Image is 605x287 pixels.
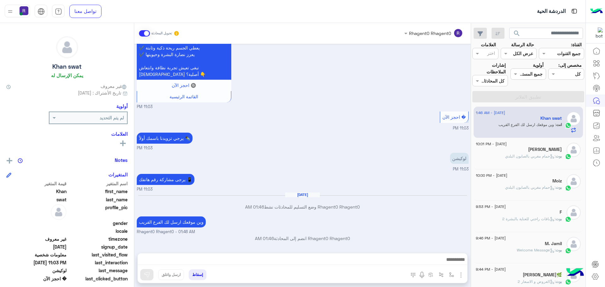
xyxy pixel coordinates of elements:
h6: أولوية [116,103,128,109]
span: 11:03 PM [137,145,153,151]
img: defaultAdmin.png [56,37,78,58]
span: 🔘 احجز الآن [172,83,196,88]
span: بوت [556,216,562,221]
span: اسم المتغير [68,180,128,187]
button: تطبيق الفلاتر [472,91,584,102]
img: defaultAdmin.png [567,143,581,157]
span: [DATE] - 9:53 PM [476,204,506,210]
img: select flow [449,272,454,277]
span: last_clicked_button [68,275,128,282]
span: 11:03 PM [453,126,469,130]
label: حالة الرسالة [511,41,534,48]
img: hulul-logo.png [564,262,586,284]
label: إشارات الملاحظات [472,62,506,75]
label: العلامات [481,41,496,48]
span: [DATE] - 10:00 PM [476,173,507,178]
span: : حمام مغربي بالصابون البلدي [505,154,556,158]
small: تحويل المحادثة [151,31,172,36]
span: انت [556,122,562,127]
span: بوت [556,154,562,158]
p: 10/9/2025, 11:03 PM [450,153,469,164]
span: gender [68,220,128,227]
span: 11:03 PM [137,104,153,110]
span: 11:03 PM [137,187,153,192]
label: القناة: [571,41,582,48]
span: Khan [6,188,66,195]
h5: ابو شامخ عبيد [528,147,562,152]
label: أولوية [533,62,544,68]
span: locale [68,228,128,234]
img: defaultAdmin.png [567,112,581,126]
img: Trigger scenario [439,272,444,277]
img: defaultAdmin.png [567,174,581,188]
h6: العلامات [6,131,128,137]
button: search [509,28,525,41]
img: WhatsApp [565,248,571,254]
img: profile [6,8,14,15]
p: Rhagent0 Rhagent0 انضم إلى المحادثة [137,235,469,242]
p: 10/9/2025, 11:03 PM [137,174,194,185]
span: : Welcome Message [517,248,556,252]
span: غير معروف [101,83,128,89]
p: Rhagent0 Rhagent0 وضع التسليم للمحادثات نشط [137,204,469,210]
span: last_message [68,267,128,274]
span: 01:46 AM [245,204,264,210]
button: Trigger scenario [436,269,447,280]
span: 11:03 PM [453,167,469,171]
span: 01:46 AM [255,236,274,241]
div: اختر [487,50,496,58]
a: tab [52,5,65,18]
img: send message [144,272,150,278]
img: notes [18,158,23,163]
img: WhatsApp [565,185,571,191]
span: 2025-09-10T20:01:02.461Z [6,244,66,250]
span: Rhagent0 Rhagent0 - 01:46 AM [137,229,195,235]
img: defaultAdmin.png [567,237,581,251]
span: signup_date [68,244,128,250]
span: [DATE] - 9:44 PM [476,267,506,272]
img: defaultAdmin.png [51,204,66,220]
span: search [513,30,521,37]
h5: Khan swat [52,63,82,70]
img: send voice note [418,271,426,279]
span: null [6,220,66,227]
span: بوت [556,248,562,252]
h5: Abu Eyad Said🌿 [523,272,562,278]
img: tab [37,8,45,15]
button: select flow [447,269,457,280]
span: [DATE] - 9:46 PM [476,235,506,241]
img: Logo [590,5,603,18]
button: create order [426,269,436,280]
span: last_name [68,196,128,203]
span: first_name [68,188,128,195]
span: : العروض و الاسعار 2 [518,279,556,284]
span: null [6,228,66,234]
span: لوکیشن [6,267,66,274]
img: 322853014244696 [591,27,603,39]
span: القائمة الرئيسية [170,94,198,99]
img: userImage [20,6,28,15]
p: 11/9/2025, 1:46 AM [137,216,206,227]
img: tab [570,7,578,15]
img: WhatsApp [565,153,571,160]
span: : باقات راحتي للعناية بالبشرة 2 [502,216,556,221]
span: بوت [556,185,562,190]
img: WhatsApp [565,216,571,222]
span: swat [6,196,66,203]
img: WhatsApp [565,279,571,285]
img: WhatsApp [565,122,571,129]
h5: F [560,210,562,215]
span: بوت [556,279,562,284]
span: � احجز الآن [442,114,466,120]
h5: Khan swat [540,116,562,121]
h6: Notes [115,157,128,163]
span: تاريخ الأشتراك : [DATE] [78,89,121,96]
span: معلومات شخصية [6,251,66,258]
span: قيمة المتغير [6,180,66,187]
h5: Moiz [552,178,562,184]
img: defaultAdmin.png [567,205,581,220]
span: وين موقعك ارسل لك الفرع القريب [498,122,556,127]
img: make a call [411,273,416,278]
a: تواصل معنا [69,5,101,18]
img: create order [428,272,433,277]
